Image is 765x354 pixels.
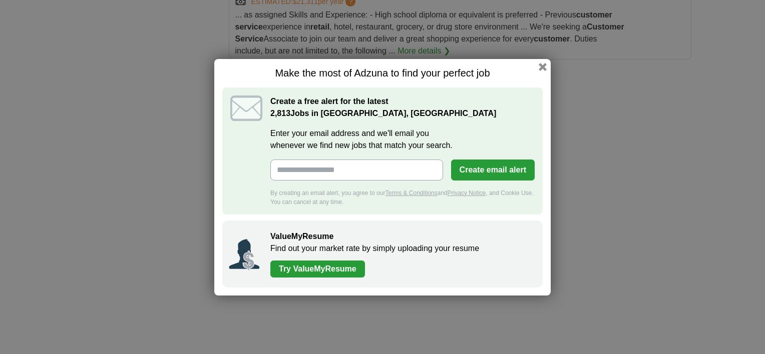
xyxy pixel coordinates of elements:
[451,159,535,180] button: Create email alert
[270,107,290,119] span: 2,813
[222,67,543,79] h1: Make the most of Adzuna to find your perfect job
[270,260,365,277] a: Try ValueMyResume
[270,95,535,119] h2: Create a free alert for the latest
[448,189,486,196] a: Privacy Notice
[270,109,496,117] strong: Jobs in [GEOGRAPHIC_DATA], [GEOGRAPHIC_DATA]
[270,188,535,206] div: By creating an email alert, you agree to our and , and Cookie Use. You can cancel at any time.
[385,189,437,196] a: Terms & Conditions
[270,230,533,242] h2: ValueMyResume
[270,242,533,254] p: Find out your market rate by simply uploading your resume
[230,95,262,121] img: icon_email.svg
[270,127,535,151] label: Enter your email address and we'll email you whenever we find new jobs that match your search.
